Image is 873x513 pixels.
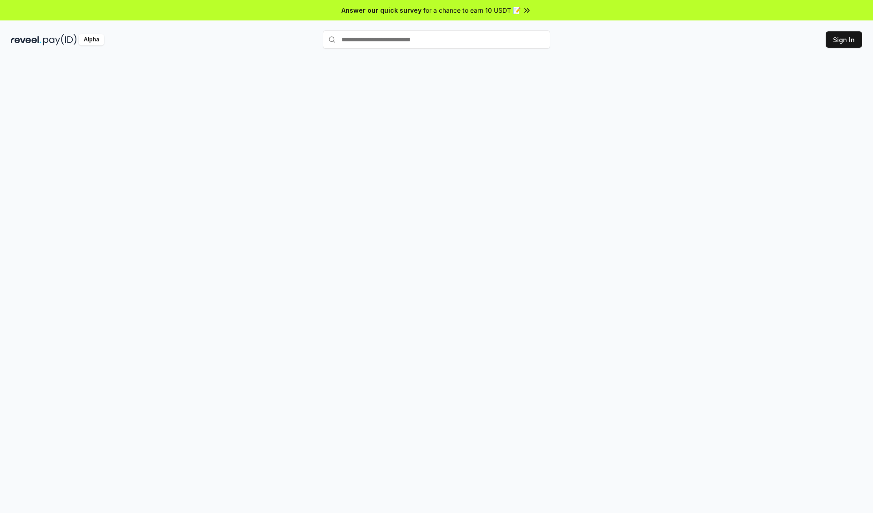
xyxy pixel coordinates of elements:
span: for a chance to earn 10 USDT 📝 [423,5,521,15]
button: Sign In [826,31,862,48]
img: pay_id [43,34,77,45]
img: reveel_dark [11,34,41,45]
div: Alpha [79,34,104,45]
span: Answer our quick survey [341,5,421,15]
